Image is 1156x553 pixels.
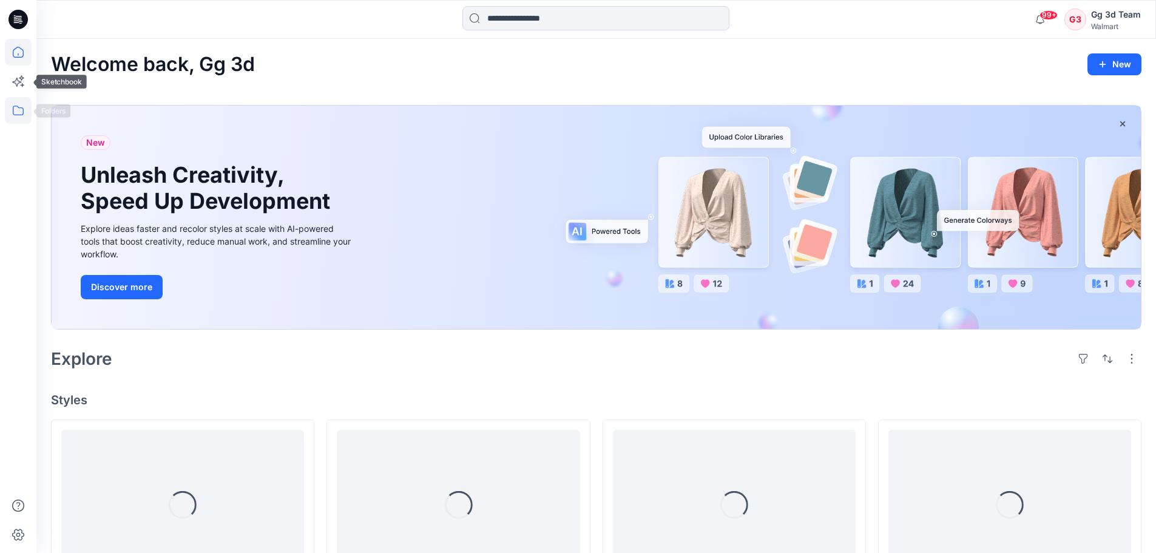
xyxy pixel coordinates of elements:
span: New [86,135,105,150]
button: New [1087,53,1141,75]
div: G3 [1064,8,1086,30]
span: 99+ [1039,10,1058,20]
button: Discover more [81,275,163,299]
div: Walmart [1091,22,1141,31]
a: Discover more [81,275,354,299]
h2: Explore [51,349,112,368]
div: Explore ideas faster and recolor styles at scale with AI-powered tools that boost creativity, red... [81,222,354,260]
h1: Unleash Creativity, Speed Up Development [81,162,336,214]
h2: Welcome back, Gg 3d [51,53,255,76]
div: Gg 3d Team [1091,7,1141,22]
h4: Styles [51,393,1141,407]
